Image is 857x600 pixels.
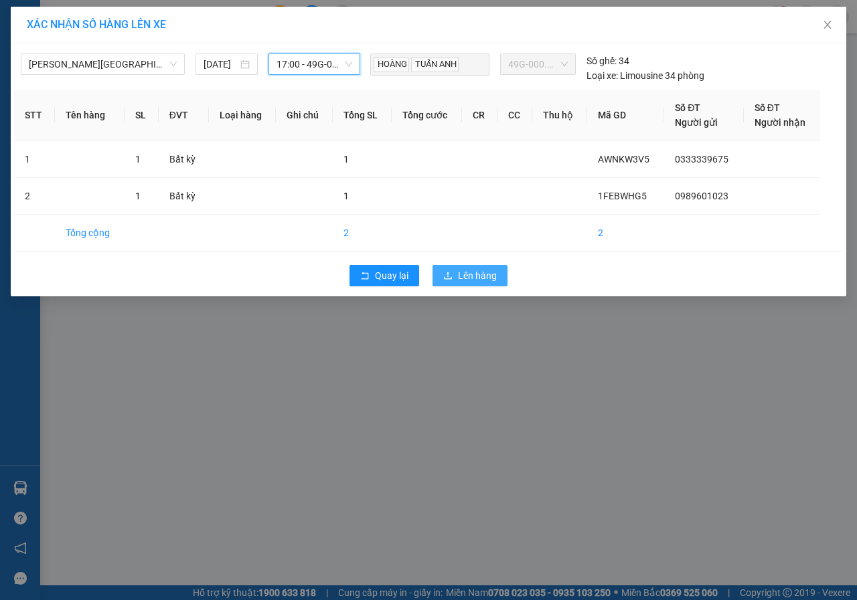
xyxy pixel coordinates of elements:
td: Bất kỳ [159,178,209,215]
span: Số ghế: [587,54,617,68]
span: close [822,19,833,30]
th: CC [497,90,533,141]
td: Tổng cộng [55,215,125,252]
th: ĐVT [159,90,209,141]
td: 2 [587,215,664,252]
span: HOÀNG [374,57,409,72]
span: 0333339675 [675,154,728,165]
span: 49G-000.71 [508,54,568,74]
span: XÁC NHẬN SỐ HÀNG LÊN XE [27,18,166,31]
span: 1 [343,191,349,201]
li: In ngày: 18:52 14/08 [7,99,131,118]
span: Lên hàng [458,268,497,283]
th: Ghi chú [276,90,333,141]
span: 1 [135,154,141,165]
span: upload [443,271,453,282]
span: 1FEBWHG5 [598,191,647,201]
th: Mã GD [587,90,664,141]
th: SL [125,90,159,141]
th: Tên hàng [55,90,125,141]
th: Loại hàng [209,90,277,141]
button: rollbackQuay lại [349,265,419,286]
span: Người gửi [675,117,718,128]
span: Người nhận [755,117,805,128]
div: 34 [587,54,629,68]
td: Bất kỳ [159,141,209,178]
span: Loại xe: [587,68,618,83]
button: Close [809,7,846,44]
span: 1 [135,191,141,201]
span: AWNKW3V5 [598,154,649,165]
span: Gia Lai - Đà Lạt [29,54,177,74]
span: TUẤN ANH [411,57,459,72]
span: 1 [343,154,349,165]
button: uploadLên hàng [433,265,508,286]
th: Tổng cước [392,90,462,141]
div: Limousine 34 phòng [587,68,704,83]
span: Quay lại [375,268,408,283]
span: Số ĐT [675,102,700,113]
input: 14/08/2025 [204,57,238,72]
span: 0989601023 [675,191,728,201]
span: rollback [360,271,370,282]
span: Số ĐT [755,102,780,113]
th: Thu hộ [532,90,587,141]
th: Tổng SL [333,90,392,141]
th: CR [462,90,497,141]
td: 2 [14,178,55,215]
td: 1 [14,141,55,178]
span: 17:00 - 49G-000.71 [277,54,352,74]
th: STT [14,90,55,141]
td: 2 [333,215,392,252]
li: [PERSON_NAME] [7,80,131,99]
